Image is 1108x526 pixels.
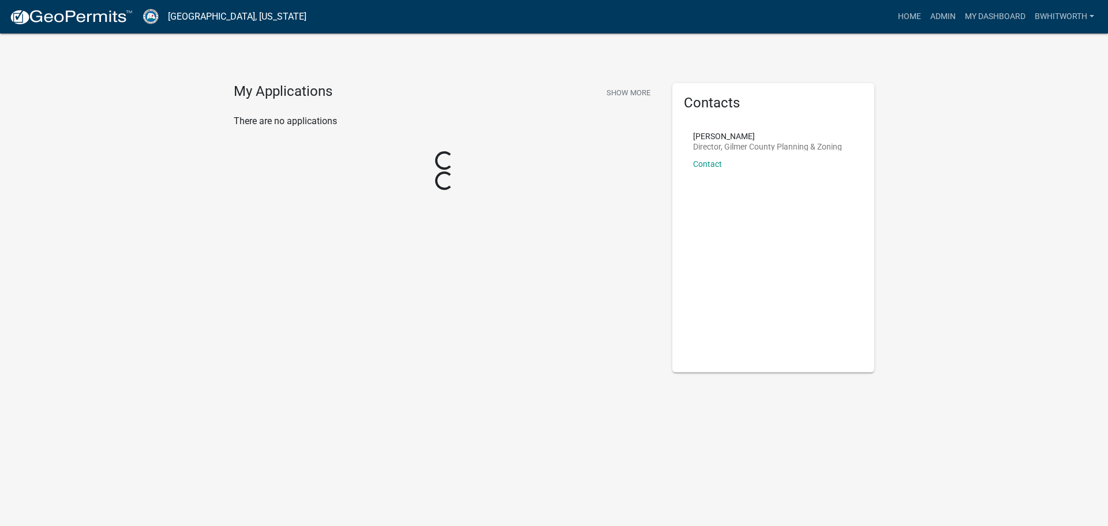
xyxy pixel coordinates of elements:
[168,7,306,27] a: [GEOGRAPHIC_DATA], [US_STATE]
[1030,6,1099,28] a: BWhitworth
[142,9,159,24] img: Gilmer County, Georgia
[234,83,332,100] h4: My Applications
[684,95,863,111] h5: Contacts
[234,114,655,128] p: There are no applications
[893,6,926,28] a: Home
[693,159,722,169] a: Contact
[602,83,655,102] button: Show More
[693,132,842,140] p: [PERSON_NAME]
[693,143,842,151] p: Director, Gilmer County Planning & Zoning
[926,6,960,28] a: Admin
[960,6,1030,28] a: My Dashboard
